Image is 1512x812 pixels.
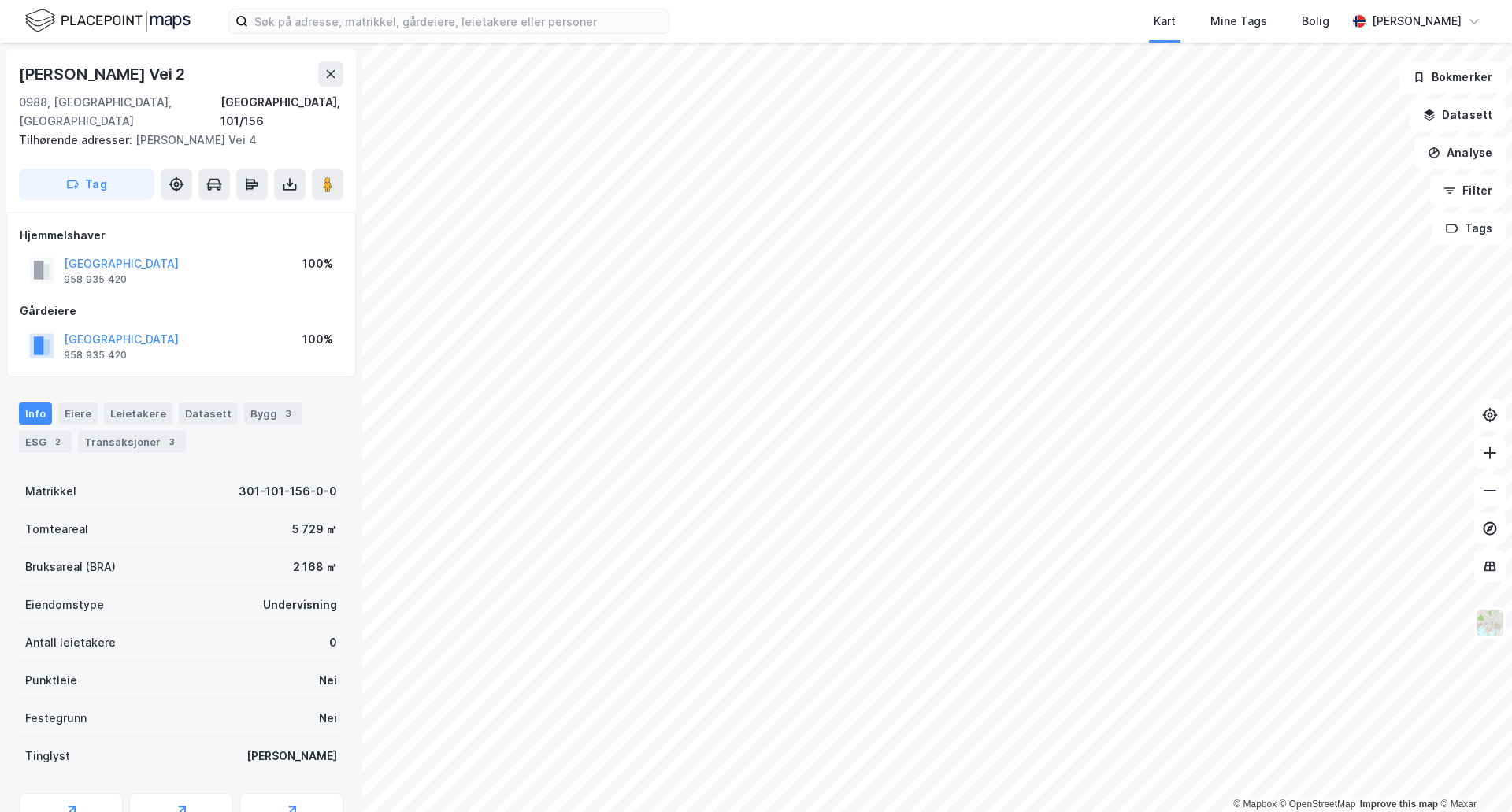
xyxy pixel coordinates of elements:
button: Bokmerker [1399,61,1506,93]
div: Tinglyst [25,747,70,766]
div: Eiere [58,402,98,425]
div: Kart [1154,12,1176,31]
div: 0 [329,633,337,652]
button: Analyse [1414,137,1506,169]
span: Tilhørende adresser: [19,133,135,146]
div: ESG [19,431,72,453]
div: Nei [319,709,337,728]
div: Leietakere [104,402,172,425]
div: Hjemmelshaver [20,226,343,245]
div: Datasett [179,402,238,425]
div: Punktleie [25,671,77,690]
div: Undervisning [263,595,337,614]
div: Matrikkel [25,482,76,501]
a: Mapbox [1233,799,1277,810]
div: Gårdeiere [20,302,343,321]
div: 100% [302,330,333,349]
div: 2 168 ㎡ [293,558,337,577]
div: [GEOGRAPHIC_DATA], 101/156 [220,93,343,131]
div: 0988, [GEOGRAPHIC_DATA], [GEOGRAPHIC_DATA] [19,93,220,131]
a: Improve this map [1360,799,1438,810]
div: Bruksareal (BRA) [25,558,116,577]
input: Søk på adresse, matrikkel, gårdeiere, leietakere eller personer [248,9,669,33]
div: [PERSON_NAME] Vei 4 [19,131,331,150]
button: Tags [1432,213,1506,244]
button: Filter [1430,175,1506,206]
a: OpenStreetMap [1280,799,1356,810]
div: Festegrunn [25,709,87,728]
div: [PERSON_NAME] [246,747,337,766]
div: Bolig [1302,12,1329,31]
div: Tomteareal [25,520,88,539]
button: Tag [19,169,154,200]
div: 3 [280,406,296,421]
iframe: Chat Widget [1433,736,1512,812]
div: Eiendomstype [25,595,104,614]
img: logo.f888ab2527a4732fd821a326f86c7f29.svg [25,7,191,35]
div: 5 729 ㎡ [292,520,337,539]
div: 2 [50,434,65,450]
div: Nei [319,671,337,690]
div: Transaksjoner [78,431,186,453]
div: Mine Tags [1210,12,1267,31]
div: Bygg [244,402,302,425]
div: [PERSON_NAME] Vei 2 [19,61,188,87]
div: 301-101-156-0-0 [239,482,337,501]
div: 100% [302,254,333,273]
div: Antall leietakere [25,633,116,652]
div: 958 935 420 [64,273,127,286]
div: [PERSON_NAME] [1372,12,1462,31]
div: Info [19,402,52,425]
div: 958 935 420 [64,349,127,362]
div: 3 [164,434,180,450]
button: Datasett [1410,99,1506,131]
img: Z [1475,608,1505,638]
